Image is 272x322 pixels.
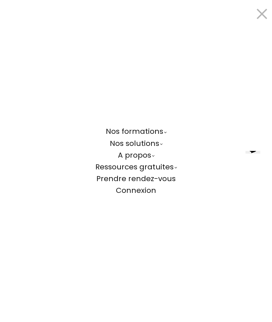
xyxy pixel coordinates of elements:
a: Ressources gratuites [95,161,177,173]
a: A propos [118,149,154,161]
span: Connexion [116,185,156,196]
iframe: chat widget [243,151,265,172]
a: Nos formations [106,125,166,137]
a: Prendre rendez-vous [96,173,176,184]
span: Prendre rendez-vous [96,173,176,184]
a: Nos solutions [110,138,162,149]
